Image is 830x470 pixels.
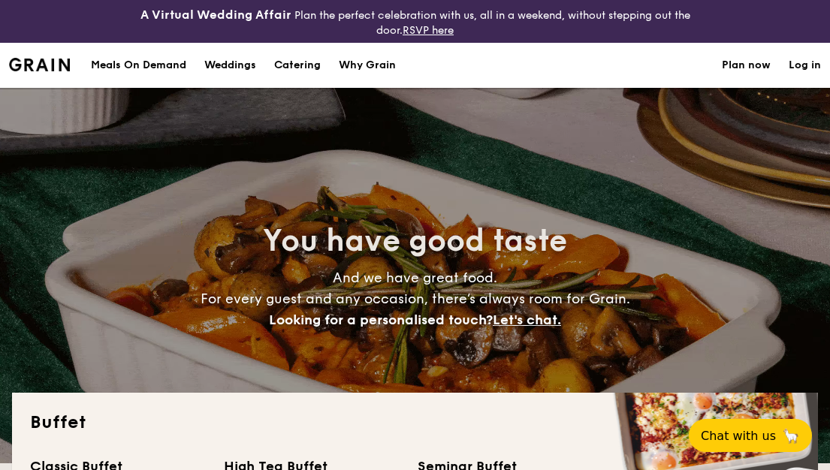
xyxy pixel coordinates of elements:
[339,43,396,88] div: Why Grain
[701,429,776,443] span: Chat with us
[330,43,405,88] a: Why Grain
[263,223,567,259] span: You have good taste
[140,6,291,24] h4: A Virtual Wedding Affair
[789,43,821,88] a: Log in
[265,43,330,88] a: Catering
[30,411,800,435] h2: Buffet
[82,43,195,88] a: Meals On Demand
[138,6,692,37] div: Plan the perfect celebration with us, all in a weekend, without stepping out the door.
[493,312,561,328] span: Let's chat.
[782,427,800,444] span: 🦙
[269,312,493,328] span: Looking for a personalised touch?
[204,43,256,88] div: Weddings
[722,43,771,88] a: Plan now
[9,58,70,71] a: Logotype
[274,43,321,88] h1: Catering
[9,58,70,71] img: Grain
[201,270,630,328] span: And we have great food. For every guest and any occasion, there’s always room for Grain.
[91,43,186,88] div: Meals On Demand
[689,419,812,452] button: Chat with us🦙
[195,43,265,88] a: Weddings
[403,24,454,37] a: RSVP here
